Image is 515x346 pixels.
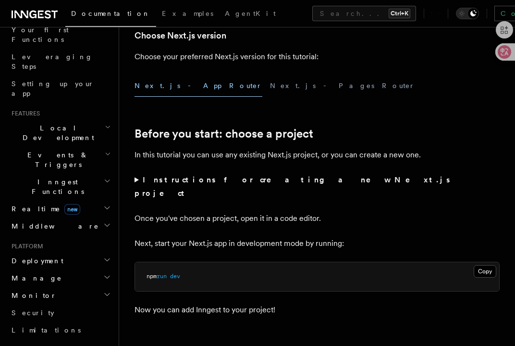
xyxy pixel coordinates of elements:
span: Documentation [71,10,150,17]
span: Middleware [8,221,99,231]
span: Realtime [8,204,80,214]
span: Leveraging Steps [12,53,93,70]
a: Documentation [65,3,156,27]
p: Choose your preferred Next.js version for this tutorial: [135,50,500,64]
button: Search...Ctrl+K [312,6,416,21]
button: Next.js - Pages Router [270,75,415,97]
span: Local Development [8,123,105,142]
p: Next, start your Next.js app in development mode by running: [135,237,500,250]
span: Examples [162,10,213,17]
p: Once you've chosen a project, open it in a code editor. [135,212,500,225]
span: Inngest Functions [8,177,104,196]
a: Choose Next.js version [135,29,226,42]
button: Next.js - App Router [135,75,262,97]
a: Security [8,304,113,321]
button: Middleware [8,218,113,235]
p: In this tutorial you can use any existing Next.js project, or you can create a new one. [135,148,500,162]
span: Platform [8,243,43,250]
button: Manage [8,269,113,287]
a: Examples [156,3,219,26]
span: Security [12,309,54,317]
span: dev [170,273,180,280]
button: Deployment [8,252,113,269]
kbd: Ctrl+K [389,9,410,18]
span: Monitor [8,291,57,300]
strong: Instructions for creating a new Next.js project [135,175,452,198]
a: Before you start: choose a project [135,127,313,141]
a: Limitations [8,321,113,339]
button: Copy [474,265,496,278]
button: Toggle dark mode [456,8,479,19]
button: Local Development [8,119,113,146]
span: npm [147,273,157,280]
span: Limitations [12,326,81,334]
span: Deployment [8,256,63,266]
span: new [64,204,80,215]
a: Setting up your app [8,75,113,102]
p: Now you can add Inngest to your project! [135,303,500,317]
a: Leveraging Steps [8,48,113,75]
span: AgentKit [225,10,276,17]
button: Realtimenew [8,200,113,218]
summary: Instructions for creating a new Next.js project [135,173,500,200]
a: AgentKit [219,3,282,26]
span: run [157,273,167,280]
button: Events & Triggers [8,146,113,173]
span: Manage [8,273,62,283]
span: Setting up your app [12,80,94,97]
button: Monitor [8,287,113,304]
span: Events & Triggers [8,150,105,169]
button: Inngest Functions [8,173,113,200]
span: Features [8,110,40,117]
a: Your first Functions [8,21,113,48]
